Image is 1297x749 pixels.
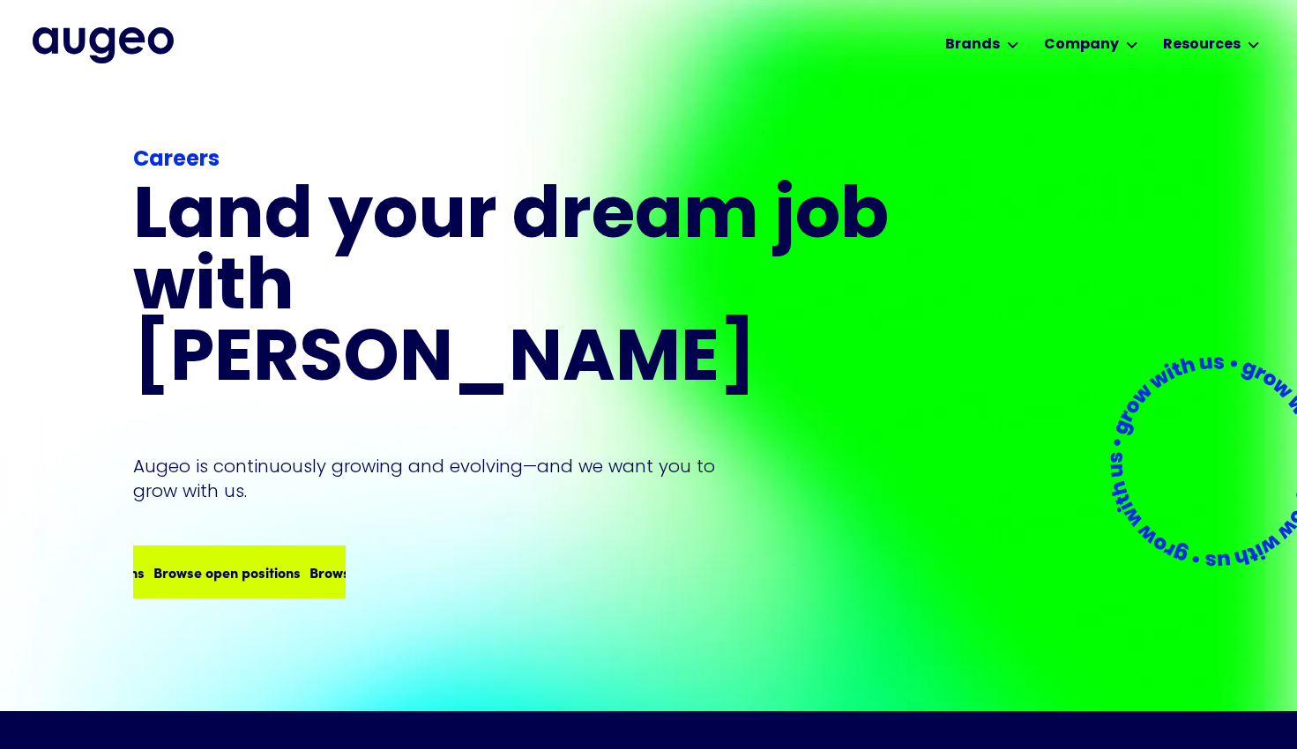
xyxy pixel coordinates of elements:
p: Augeo is continuously growing and evolving—and we want you to grow with us. [133,454,740,503]
div: Brands [945,34,1000,56]
div: Browse open positions [304,561,451,582]
div: Company [1044,34,1119,56]
div: Browse open positions [148,561,295,582]
a: home [33,27,174,63]
a: Browse open positionsBrowse open positionsBrowse open positions [133,545,346,598]
h1: Land your dream job﻿ with [PERSON_NAME] [133,183,895,397]
img: Augeo's full logo in midnight blue. [33,27,174,63]
strong: Careers [133,150,220,171]
div: Resources [1163,34,1241,56]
